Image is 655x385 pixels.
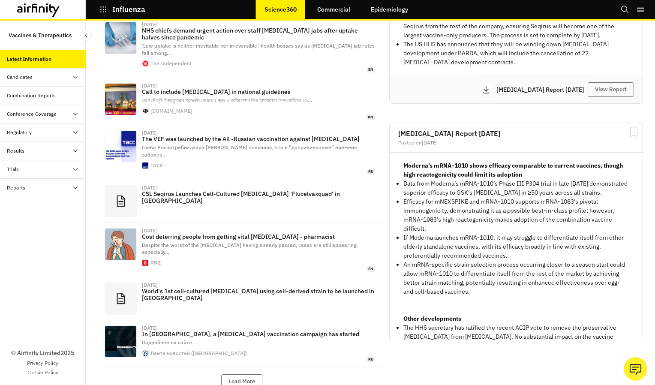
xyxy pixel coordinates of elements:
[621,2,629,17] button: Search
[98,17,386,78] a: [DATE]NHS chiefs demand urgent action over staff [MEDICAL_DATA] jabs after uptake halves since pa...
[403,13,629,40] p: CSL announced during the full year [DATE] earnings that they plan to demerge CSL Seqirus from the...
[142,283,158,288] div: [DATE]
[142,331,375,337] p: In [GEOGRAPHIC_DATA], a [MEDICAL_DATA] vaccination campaign has started
[105,131,136,162] img: 24956025
[142,339,192,346] span: Подробнее на сайте
[496,87,588,93] p: [MEDICAL_DATA] Report [DATE]
[150,108,192,114] div: [DOMAIN_NAME]
[98,78,386,125] a: [DATE]Call to include [MEDICAL_DATA] in national guidelinesদেশে মৌসুমি ইনফ্লুয়েঞ্জার প্রাদুর্ভাব ...
[142,144,357,158] span: Глава Роспотребнадзора [PERSON_NAME] пояснила, что в ”допрививочные” времена заболев …
[142,108,148,114] img: favicon.ico
[7,55,51,63] div: Latest Information
[7,73,33,81] div: Candidates
[398,140,634,145] div: Posted on [DATE]
[142,88,375,95] p: Call to include [MEDICAL_DATA] in national guidelines
[367,357,375,362] span: ru
[403,162,623,178] strong: Moderna’s mRNA-1010 shows efficacy comparable to current vaccines, though high reactogenicity cou...
[403,260,629,296] p: An mRNA-specific strain selection process occurring closer to a season start could allow mRNA-101...
[367,67,375,72] span: en
[98,277,386,320] a: [DATE]World's 1st cell-cultured [MEDICAL_DATA] using cell-derived strain to be launched in [GEOGR...
[628,126,639,137] svg: Bookmark Report
[403,197,629,233] p: Efficacy for mNEXSPIKE and mRNA-1010 supports mRNA-1083’s pivotal immunogenicity, demonstrating i...
[264,6,297,13] p: Science360
[142,83,158,88] div: [DATE]
[142,60,148,66] img: icon-512x512.png
[105,229,136,260] img: 4K2HNS2_198270930_l_jpg
[150,163,163,168] div: TACC
[367,169,375,174] span: ru
[403,40,629,67] p: The US HHS has announced that they will be winding down [MEDICAL_DATA] development under BARDA, w...
[142,233,375,240] p: Cost deterring people from getting vital [MEDICAL_DATA] - pharmacist
[403,233,629,260] p: If Moderna launches mRNA-1010, it may struggle to differentiate itself from other elderly standal...
[142,42,375,56] span: ‘Low uptake is neither inevitable nor irreversible,’ health bosses say as [MEDICAL_DATA] jab rate...
[81,30,92,41] button: Close Sidebar
[588,82,634,97] button: View Report
[403,315,461,322] strong: Other developments
[142,22,158,27] div: [DATE]
[142,162,148,168] img: tass-logo.jpg
[105,326,136,357] img: 8009287_49_0_1832314146
[367,266,375,272] span: en
[624,357,647,381] button: Ask our analysts
[27,359,58,367] a: Privacy Policy
[98,180,386,223] a: [DATE]CSL Seqirus Launches Cell-Cultured [MEDICAL_DATA] 'Flucelvaxquad' in [GEOGRAPHIC_DATA]
[142,325,158,331] div: [DATE]
[142,260,148,266] img: apple-touch-icon-14e8cc0d5e9a21845ce6a582e39617baeebe39d41412666ecebcdba7f3c1770a.png
[7,184,25,192] div: Reports
[366,114,375,120] span: bn
[150,351,247,356] div: Лента новостей ([GEOGRAPHIC_DATA])
[105,22,136,54] img: 7f08b9e48c0e1db5f1b7fd65674d6443Y29udGVudHNlYXJjaGFwaSwxNzQ3OTk3NDc4-2.55715237.jpg
[105,84,136,115] img: 1757087317-81a64140fc6494b055fddd57b64a17d5.jpg
[142,185,158,190] div: [DATE]
[142,228,158,233] div: [DATE]
[11,349,74,358] p: © Airfinity Limited 2025
[99,2,145,17] button: Influenza
[150,61,192,66] div: The Independent
[142,350,148,356] img: android-chrome-192.png
[7,129,32,136] div: Regulatory
[98,320,386,367] a: [DATE]In [GEOGRAPHIC_DATA], a [MEDICAL_DATA] vaccination campaign has startedПодробнее на сайтеЛе...
[7,165,19,173] div: Trials
[7,147,24,155] div: Results
[142,130,158,135] div: [DATE]
[142,288,375,301] p: World's 1st cell-cultured [MEDICAL_DATA] using cell-derived strain to be launched in [GEOGRAPHIC_...
[98,125,386,180] a: [DATE]The VEF was launched by the All -Russian vaccination against [MEDICAL_DATA]Глава Роспотребн...
[27,369,58,376] a: Cookie Policy
[98,223,386,277] a: [DATE]Cost deterring people from getting vital [MEDICAL_DATA] - pharmacistDespite the worst of th...
[7,92,56,99] div: Combination Reports
[403,323,629,368] p: The HHS secretary has ratified the recent ACIP vote to remove the preservative [MEDICAL_DATA] fro...
[403,179,629,197] p: Data from Moderna’s mRNA-1010’s Phase III P304 trial in late [DATE] demonstrated superior efficac...
[9,27,72,43] p: Vaccines & Therapeutics
[398,130,634,137] h2: [MEDICAL_DATA] Report [DATE]
[142,27,375,41] p: NHS chiefs demand urgent action over staff [MEDICAL_DATA] jabs after uptake halves since pandemic
[142,242,358,256] span: Despite the worst of the [MEDICAL_DATA] having already passed, cases are still appearing, especia...
[142,97,312,103] span: দেশে মৌসুমি ইনফ্লুয়েঞ্জার প্রাদুর্ভাব বেড়েছে। জ্বর ও কাশির লক্ষণ নিয়ে হাসপাতালে আসা রোগীদের ৫৯ …
[150,260,161,265] div: RNZ
[112,6,145,13] p: Influenza
[142,190,375,204] p: CSL Seqirus Launches Cell-Cultured [MEDICAL_DATA] 'Flucelvaxquad' in [GEOGRAPHIC_DATA]
[7,110,57,118] div: Conference Coverage
[142,135,375,142] p: The VEF was launched by the All -Russian vaccination against [MEDICAL_DATA]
